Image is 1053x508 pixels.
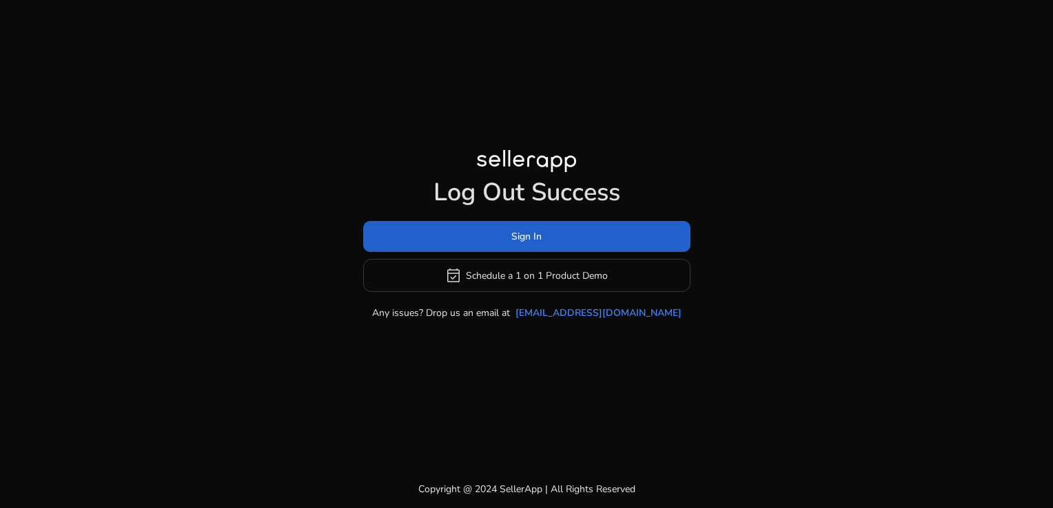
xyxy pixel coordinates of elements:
h1: Log Out Success [363,178,691,207]
span: event_available [445,267,462,284]
p: Any issues? Drop us an email at [372,306,510,320]
a: [EMAIL_ADDRESS][DOMAIN_NAME] [515,306,682,320]
span: Sign In [511,229,542,244]
button: Sign In [363,221,691,252]
button: event_availableSchedule a 1 on 1 Product Demo [363,259,691,292]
